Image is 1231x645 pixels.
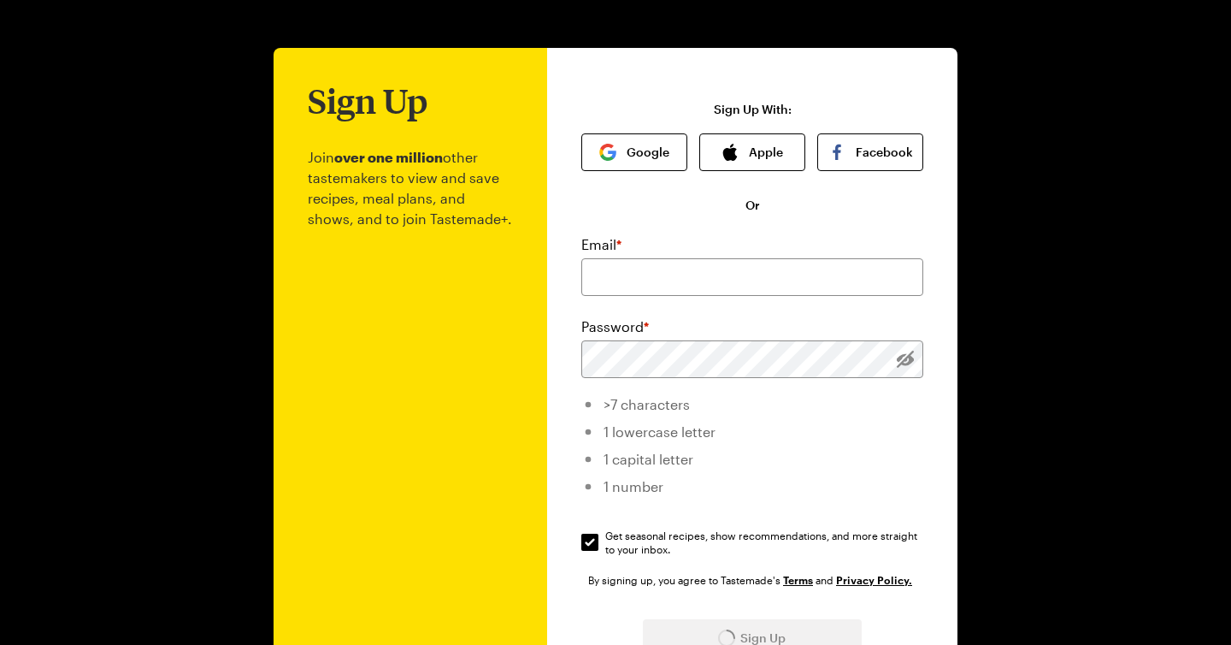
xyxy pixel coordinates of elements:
[581,133,687,171] button: Google
[817,133,923,171] button: Facebook
[581,534,598,551] input: Get seasonal recipes, show recommendations, and more straight to your inbox.
[604,423,716,440] span: 1 lowercase letter
[604,451,693,467] span: 1 capital letter
[836,572,912,587] a: Tastemade Privacy Policy
[604,478,663,494] span: 1 number
[783,572,813,587] a: Tastemade Terms of Service
[745,197,760,214] span: Or
[557,28,675,43] img: tastemade
[588,571,916,589] div: By signing up, you agree to Tastemade's and
[714,103,792,116] p: Sign Up With:
[334,149,443,165] b: over one million
[581,234,621,255] label: Email
[605,529,925,556] span: Get seasonal recipes, show recommendations, and more straight to your inbox.
[308,82,427,120] h1: Sign Up
[557,27,675,48] a: Go to Tastemade Homepage
[581,317,649,337] label: Password
[604,396,690,412] span: >7 characters
[699,133,805,171] button: Apple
